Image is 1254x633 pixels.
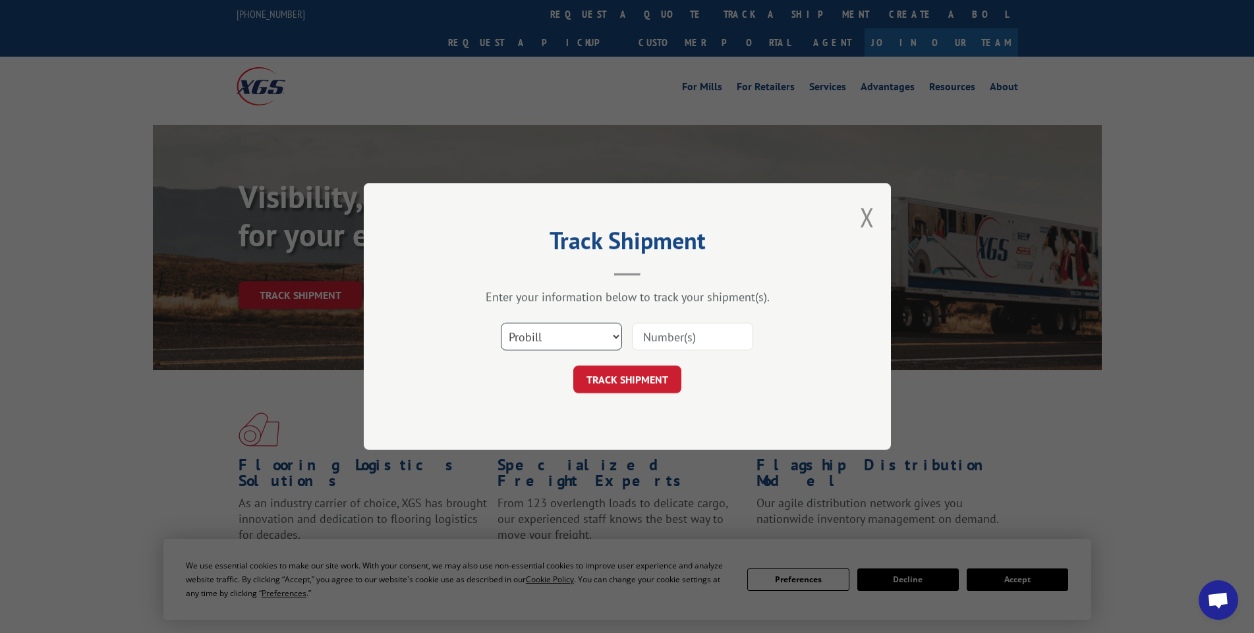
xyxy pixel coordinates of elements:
button: TRACK SHIPMENT [573,366,681,393]
h2: Track Shipment [430,231,825,256]
button: Close modal [860,200,874,234]
input: Number(s) [632,323,753,350]
div: Open chat [1199,580,1238,620]
div: Enter your information below to track your shipment(s). [430,289,825,304]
